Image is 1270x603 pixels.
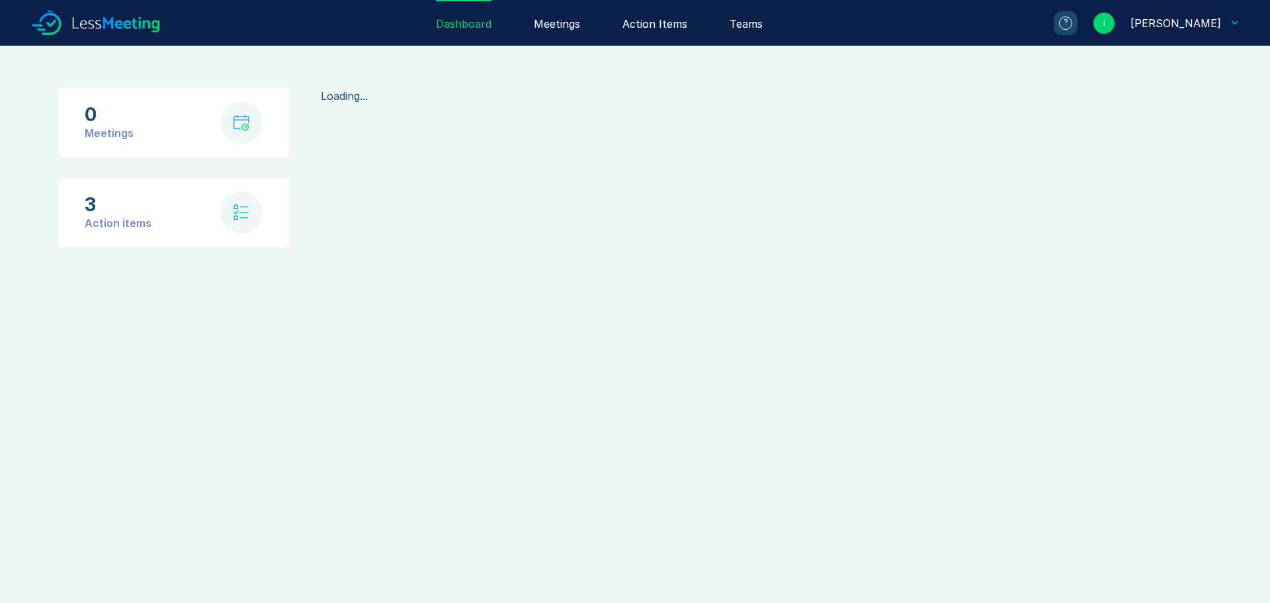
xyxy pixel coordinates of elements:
div: ? [1059,17,1072,30]
div: Iain Parnell [1130,15,1221,31]
div: Meetings [85,125,134,141]
a: ? [1038,11,1078,35]
div: I [1093,13,1115,34]
div: Action items [85,215,151,231]
img: check-list.svg [233,205,249,220]
img: calendar-with-clock.svg [233,115,249,131]
div: 0 [85,104,134,125]
div: 3 [85,194,151,215]
div: Loading... [321,88,1212,104]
